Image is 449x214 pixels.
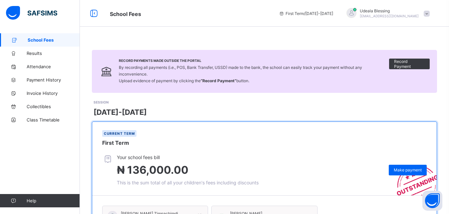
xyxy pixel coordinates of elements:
span: Collectibles [27,104,80,109]
span: Record Payments Made Outside the Portal [119,59,389,63]
span: [DATE]-[DATE] [94,108,147,116]
span: Results [27,51,80,56]
span: By recording all payments (i.e., POS, Bank Transfer, USSD) made to the bank, the school can easil... [119,65,362,83]
span: ₦ 136,000.00 [117,163,188,176]
span: Your school fees bill [117,154,259,160]
b: “Record Payment” [201,78,236,83]
span: Help [27,198,80,203]
div: UdealaBlessing [340,8,433,19]
span: Current term [104,131,135,135]
span: Make payment [394,167,422,172]
span: [EMAIL_ADDRESS][DOMAIN_NAME] [360,14,419,18]
span: Udeala Blessing [360,8,419,13]
span: School Fees [28,37,80,43]
span: Record Payment [394,59,425,69]
img: safsims [6,6,57,20]
span: Class Timetable [27,117,80,122]
span: Attendance [27,64,80,69]
img: outstanding-stamp.3c148f88c3ebafa6da95868fa43343a1.svg [388,157,437,195]
span: School Fees [110,11,141,17]
span: session/term information [279,11,333,16]
button: Open asap [422,191,442,211]
span: Payment History [27,77,80,83]
span: SESSION [94,100,109,104]
span: First Term [102,139,129,146]
span: This is the sum total of all your children's fees including discounts [117,180,259,185]
span: Invoice History [27,91,80,96]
